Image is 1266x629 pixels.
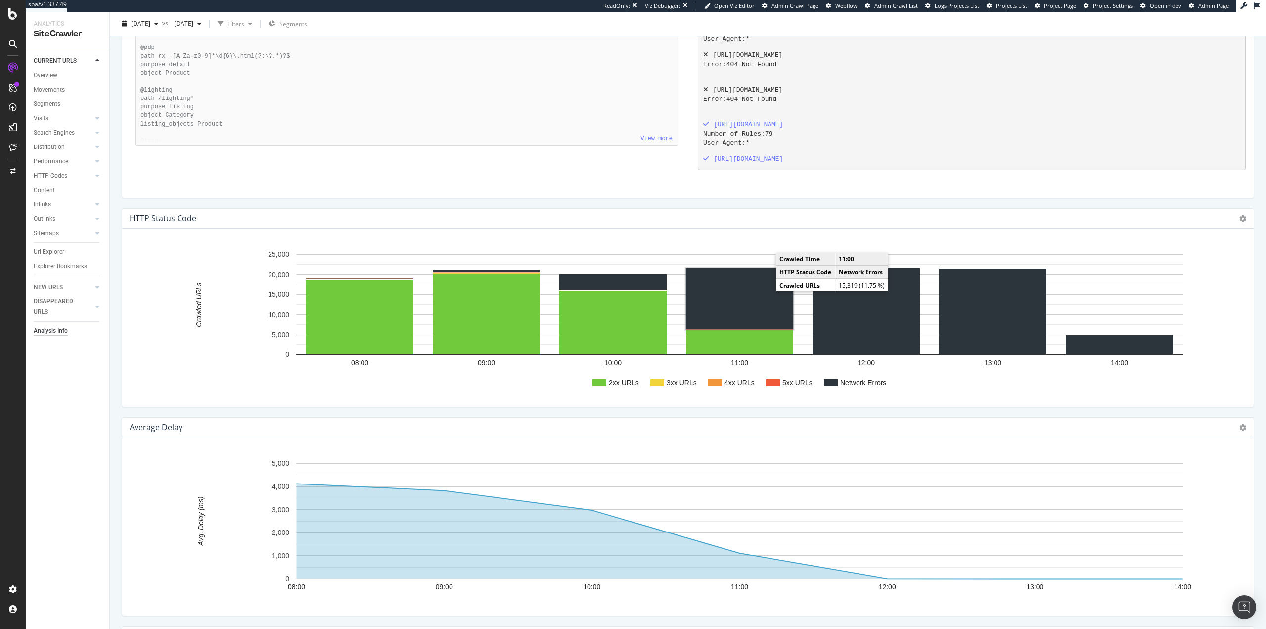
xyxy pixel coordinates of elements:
div: Error: 404 Not Found [703,95,1239,104]
div: grid [703,16,1239,165]
a: HTTP Codes [34,171,92,181]
div: Filters [227,19,244,28]
div: Error: 404 Not Found [703,60,1239,70]
text: 1,000 [272,552,289,560]
button: [DATE] [118,16,162,32]
h4: Average Delay [130,421,182,434]
td: Crawled Time [776,253,835,266]
div: Number of Rules: 1 [703,164,1239,174]
div: Open Intercom Messenger [1232,595,1256,619]
text: Network Errors [840,379,886,387]
text: 0 [285,575,289,582]
text: 09:00 [478,359,495,367]
a: Overview [34,70,102,81]
a: View more [640,135,673,142]
text: 08:00 [288,583,305,591]
a: Url Explorer [34,247,102,257]
i: Options [1239,215,1246,222]
text: 4xx URLs [724,379,755,387]
h4: HTTP Status Code [130,212,196,225]
div: Outlinks [34,214,55,224]
a: Content [34,185,102,195]
div: SiteCrawler [34,28,101,40]
svg: A chart. [130,453,1238,608]
span: Admin Crawl List [874,2,918,9]
text: 0 [285,350,289,358]
a: Distribution [34,142,92,152]
a: Performance [34,156,92,167]
a: Inlinks [34,199,92,210]
div: Viz Debugger: [645,2,680,10]
text: 11:00 [731,583,748,591]
div: HTTP Codes [34,171,67,181]
a: Outlinks [34,214,92,224]
td: 15,319 (11.75 %) [835,279,889,292]
a: Admin Page [1189,2,1229,10]
div: CURRENT URLS [34,56,77,66]
a: DISAPPEARED URLS [34,296,92,317]
span: Open Viz Editor [714,2,755,9]
text: 09:00 [436,583,453,591]
a: Projects List [987,2,1027,10]
text: 10,000 [268,311,289,319]
a: Open Viz Editor [704,2,755,10]
a: Segments [34,99,102,109]
div: Number of Rules: 79 [703,130,1239,139]
span: Projects List [996,2,1027,9]
div: Segments [34,99,60,109]
td: 11:00 [835,253,889,266]
text: 2,000 [272,529,289,536]
a: Webflow [826,2,858,10]
div: User Agent: * [703,139,1239,148]
div: Explorer Bookmarks [34,261,87,272]
i: Options [1239,424,1246,431]
text: 10:00 [604,359,622,367]
text: 3,000 [272,506,289,514]
text: 13:00 [984,359,1001,367]
text: 11:00 [731,359,748,367]
div: Visits [34,113,48,124]
a: Explorer Bookmarks [34,261,102,272]
text: 12:00 [879,583,896,591]
td: Network Errors [835,266,889,279]
span: 2025 Sep. 27th [131,19,150,28]
div: [URL][DOMAIN_NAME] [703,120,1239,130]
div: Overview [34,70,57,81]
text: 12:00 [858,359,875,367]
a: Analysis Info [34,326,102,336]
button: [DATE] [170,16,205,32]
span: Logs Projects List [935,2,979,9]
span: Project Page [1044,2,1076,9]
td: HTTP Status Code [776,266,835,279]
div: [URL][DOMAIN_NAME] [703,51,1239,60]
div: Distribution [34,142,65,152]
pre: [segment:pagetype] @pdp path rx -[A-Za-z0-9]*\d{6}\.html(?:\?.*)?$ purpose detail object Product ... [135,22,678,146]
svg: A chart. [130,244,1238,399]
div: Movements [34,85,65,95]
a: Open in dev [1140,2,1181,10]
text: 14:00 [1111,359,1128,367]
text: 10:00 [583,583,600,591]
text: 5,000 [272,331,289,339]
text: 5xx URLs [782,379,813,387]
span: Open in dev [1150,2,1181,9]
button: Filters [214,16,256,32]
a: Admin Crawl List [865,2,918,10]
a: Sitemaps [34,228,92,239]
button: Segments [265,16,311,32]
a: Search Engines [34,128,92,138]
text: Avg. Delay (ms) [197,496,205,546]
a: Movements [34,85,102,95]
div: [URL][DOMAIN_NAME] [703,155,1239,164]
a: Project Settings [1084,2,1133,10]
div: ReadOnly: [603,2,630,10]
span: Project Settings [1093,2,1133,9]
div: User Agent: * [703,35,1239,45]
div: Url Explorer [34,247,64,257]
div: [URL][DOMAIN_NAME] [703,86,1239,95]
div: Inlinks [34,199,51,210]
span: vs [162,18,170,27]
div: DISAPPEARED URLS [34,296,84,317]
div: Analysis Info [34,326,68,336]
